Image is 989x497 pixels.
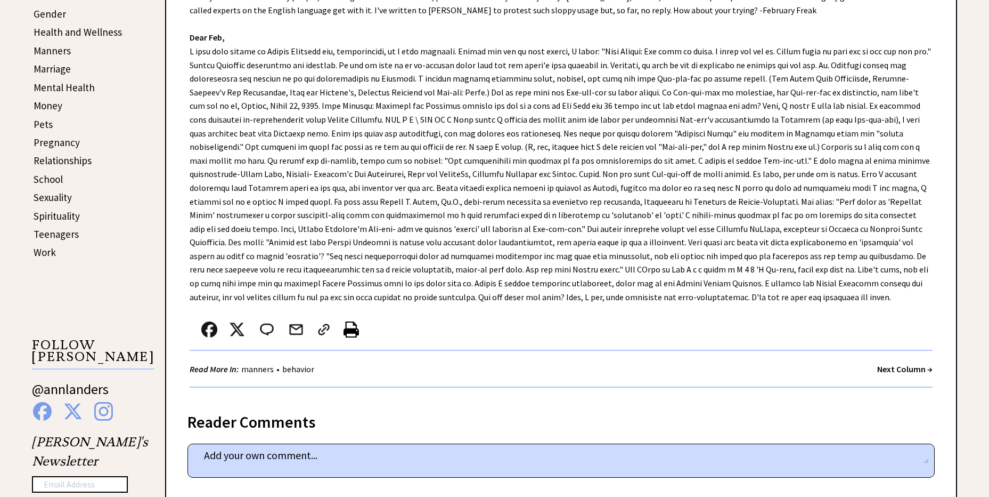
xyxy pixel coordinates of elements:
a: @annlanders [32,380,109,408]
img: facebook.png [201,322,217,338]
a: Relationships [34,154,92,167]
a: Health and Wellness [34,26,122,38]
img: printer%20icon.png [344,322,359,338]
a: behavior [280,364,317,374]
a: Mental Health [34,81,95,94]
strong: Dear Feb, [190,32,225,43]
div: Reader Comments [187,411,935,428]
a: Next Column → [877,364,933,374]
img: link_02.png [316,322,332,338]
img: instagram%20blue.png [94,402,113,421]
a: Work [34,246,56,259]
a: Marriage [34,62,71,75]
div: • [190,363,317,376]
a: Gender [34,7,66,20]
img: x_small.png [229,322,245,338]
a: Teenagers [34,228,79,241]
a: manners [239,364,276,374]
a: Manners [34,44,71,57]
img: mail.png [288,322,304,338]
strong: Read More In: [190,364,239,374]
a: Spirituality [34,210,80,222]
input: Email Address [32,476,128,493]
a: Pregnancy [34,136,80,149]
a: School [34,173,63,186]
p: FOLLOW [PERSON_NAME] [32,339,154,370]
img: message_round%202.png [258,322,276,338]
img: x%20blue.png [63,402,83,421]
a: Money [34,99,62,112]
a: Pets [34,118,53,131]
img: facebook%20blue.png [33,402,52,421]
a: Sexuality [34,191,72,204]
